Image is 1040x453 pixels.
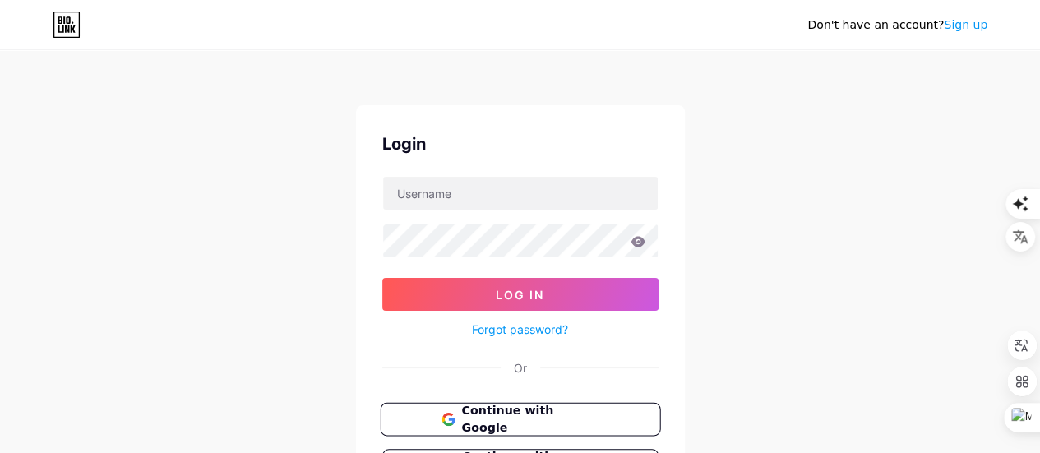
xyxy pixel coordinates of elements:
span: Log In [496,288,544,302]
button: Continue with Google [380,403,660,437]
div: Login [382,132,659,156]
span: Continue with Google [461,402,599,437]
button: Log In [382,278,659,311]
div: Don't have an account? [807,16,987,34]
a: Sign up [944,18,987,31]
a: Forgot password? [472,321,568,338]
a: Continue with Google [382,403,659,436]
div: Or [514,359,527,377]
input: Username [383,177,658,210]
